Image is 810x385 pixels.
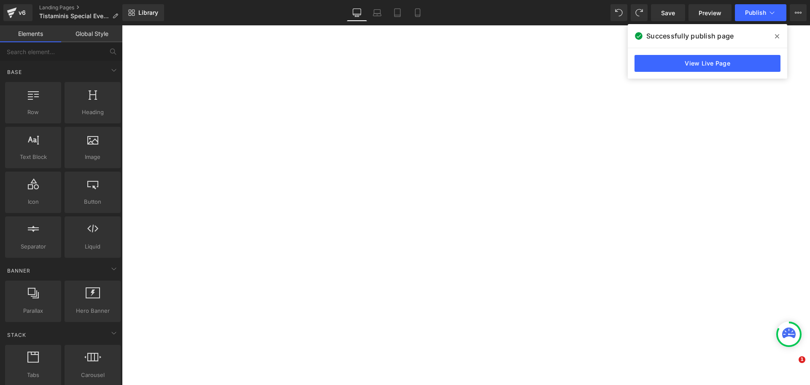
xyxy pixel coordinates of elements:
[8,306,59,315] span: Parallax
[799,356,805,363] span: 1
[699,8,721,17] span: Preview
[781,356,802,377] iframe: Intercom live chat
[67,153,118,161] span: Image
[8,153,59,161] span: Text Block
[6,267,31,275] span: Banner
[61,25,122,42] a: Global Style
[367,4,387,21] a: Laptop
[122,4,164,21] a: New Library
[631,4,648,21] button: Redo
[8,242,59,251] span: Separator
[8,197,59,206] span: Icon
[8,371,59,380] span: Tabs
[39,13,109,19] span: Tistaminis Special Events
[735,4,786,21] button: Publish
[67,371,118,380] span: Carousel
[790,4,807,21] button: More
[745,9,766,16] span: Publish
[408,4,428,21] a: Mobile
[634,55,780,72] a: View Live Page
[138,9,158,16] span: Library
[6,331,27,339] span: Stack
[17,7,27,18] div: v6
[387,4,408,21] a: Tablet
[661,8,675,17] span: Save
[67,306,118,315] span: Hero Banner
[67,242,118,251] span: Liquid
[39,4,125,11] a: Landing Pages
[67,108,118,117] span: Heading
[347,4,367,21] a: Desktop
[8,108,59,117] span: Row
[610,4,627,21] button: Undo
[67,197,118,206] span: Button
[646,31,734,41] span: Successfully publish page
[6,68,23,76] span: Base
[3,4,32,21] a: v6
[688,4,732,21] a: Preview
